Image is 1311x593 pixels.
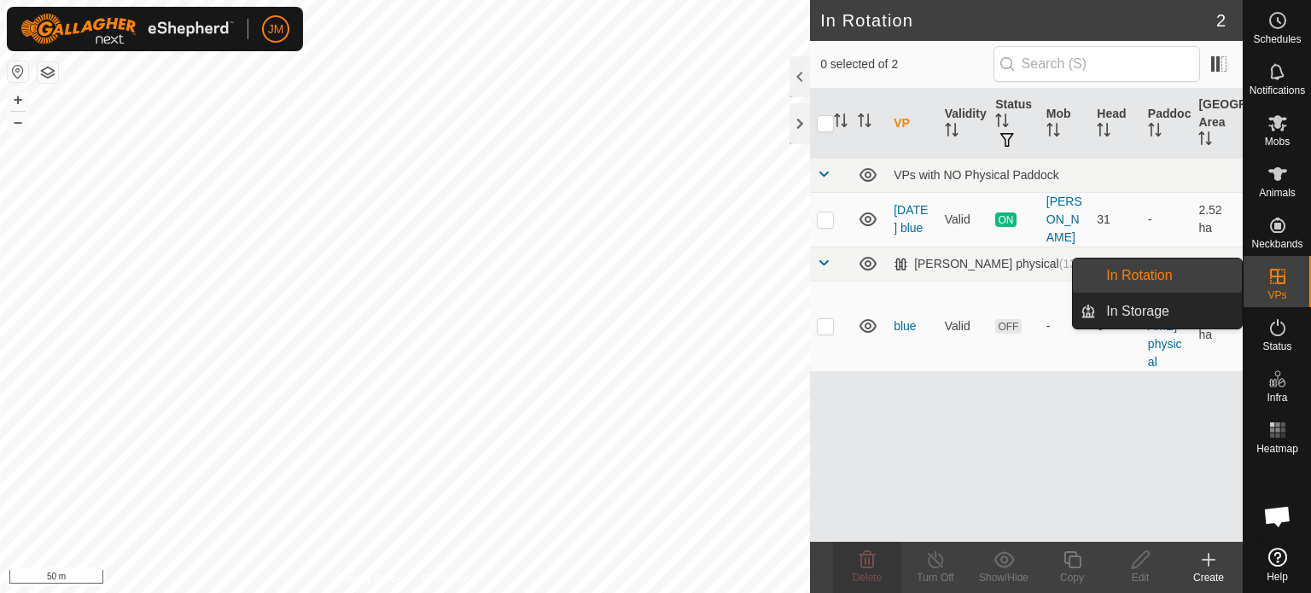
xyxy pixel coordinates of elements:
[8,90,28,110] button: +
[887,89,938,159] th: VP
[1267,392,1287,403] span: Infra
[938,192,989,247] td: Valid
[1040,89,1091,159] th: Mob
[993,46,1200,82] input: Search (S)
[1174,570,1243,585] div: Create
[1090,192,1141,247] td: 31
[1198,134,1212,148] p-sorticon: Activate to sort
[1265,137,1290,147] span: Mobs
[945,125,958,139] p-sorticon: Activate to sort
[1216,8,1226,33] span: 2
[834,116,848,130] p-sorticon: Activate to sort
[1073,259,1242,293] li: In Rotation
[1148,283,1184,369] a: [PERSON_NAME] physical
[1262,341,1291,352] span: Status
[1252,491,1303,542] div: Open chat
[1141,89,1192,159] th: Paddock
[1106,265,1172,286] span: In Rotation
[268,20,284,38] span: JM
[970,570,1038,585] div: Show/Hide
[1073,294,1242,328] li: In Storage
[901,570,970,585] div: Turn Off
[1192,192,1243,247] td: 2.52 ha
[1267,290,1286,300] span: VPs
[422,571,472,586] a: Contact Us
[1244,541,1311,589] a: Help
[1141,192,1192,247] td: -
[938,89,989,159] th: Validity
[1192,89,1243,159] th: [GEOGRAPHIC_DATA] Area
[1106,301,1169,322] span: In Storage
[38,62,58,83] button: Map Layers
[938,281,989,371] td: Valid
[1038,570,1106,585] div: Copy
[1046,193,1084,247] div: [PERSON_NAME]
[894,257,1113,271] div: [PERSON_NAME] physical
[858,116,871,130] p-sorticon: Activate to sort
[1250,85,1305,96] span: Notifications
[894,203,928,235] a: [DATE] blue
[8,61,28,82] button: Reset Map
[1046,125,1060,139] p-sorticon: Activate to sort
[1148,125,1162,139] p-sorticon: Activate to sort
[988,89,1040,159] th: Status
[1090,89,1141,159] th: Head
[338,571,402,586] a: Privacy Policy
[894,319,916,333] a: blue
[1267,572,1288,582] span: Help
[894,168,1236,182] div: VPs with NO Physical Paddock
[995,319,1021,334] span: OFF
[20,14,234,44] img: Gallagher Logo
[1096,294,1242,328] a: In Storage
[1259,188,1296,198] span: Animals
[1097,125,1110,139] p-sorticon: Activate to sort
[995,212,1016,227] span: ON
[1059,257,1114,270] span: (13.92 ha)
[1251,239,1302,249] span: Neckbands
[1253,34,1301,44] span: Schedules
[820,10,1216,31] h2: In Rotation
[820,55,993,73] span: 0 selected of 2
[853,572,883,584] span: Delete
[1046,317,1084,335] div: -
[1106,570,1174,585] div: Edit
[8,112,28,132] button: –
[995,116,1009,130] p-sorticon: Activate to sort
[1256,444,1298,454] span: Heatmap
[1096,259,1242,293] a: In Rotation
